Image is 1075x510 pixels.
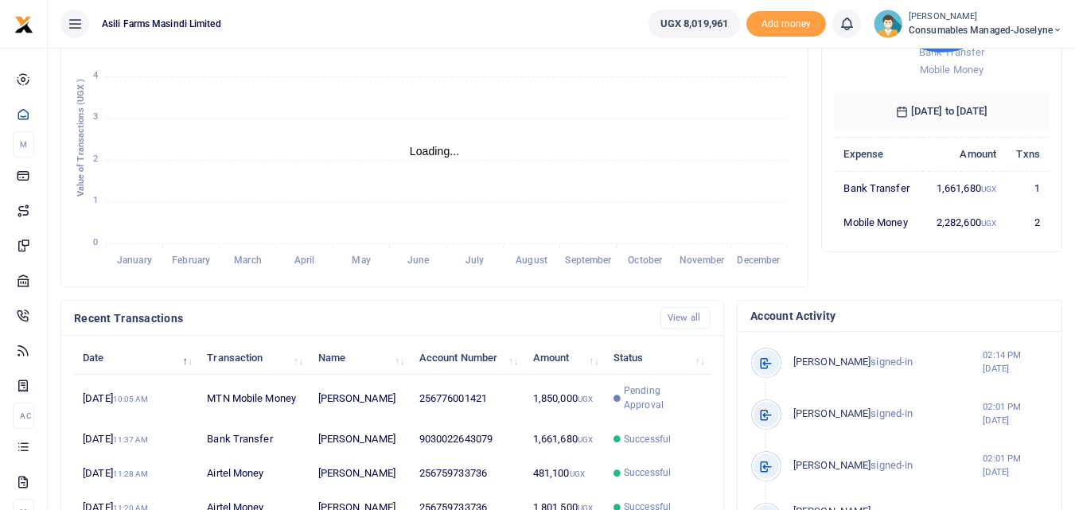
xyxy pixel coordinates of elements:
td: 256759733736 [411,456,524,490]
p: signed-in [793,354,983,371]
th: Status: activate to sort column ascending [605,341,711,375]
tspan: July [465,255,484,267]
th: Date: activate to sort column descending [74,341,198,375]
small: [PERSON_NAME] [909,10,1062,24]
th: Amount [923,137,1005,171]
li: Toup your wallet [746,11,826,37]
small: UGX [578,435,593,444]
span: [PERSON_NAME] [793,459,871,471]
tspan: March [234,255,262,267]
h4: Recent Transactions [74,310,648,327]
small: 02:14 PM [DATE] [983,348,1049,376]
a: profile-user [PERSON_NAME] Consumables managed-Joselyne [874,10,1062,38]
a: UGX 8,019,961 [649,10,740,38]
td: [DATE] [74,375,198,422]
span: [PERSON_NAME] [793,407,871,419]
th: Account Number: activate to sort column ascending [411,341,524,375]
small: 02:01 PM [DATE] [983,452,1049,479]
span: Bank Transfer [919,46,984,58]
td: 9030022643079 [411,422,524,457]
td: 2,282,600 [923,205,1005,239]
tspan: June [407,255,430,267]
span: Consumables managed-Joselyne [909,23,1062,37]
th: Transaction: activate to sort column ascending [198,341,309,375]
td: 481,100 [524,456,605,490]
tspan: August [516,255,547,267]
small: 11:28 AM [113,469,149,478]
small: UGX [981,185,996,193]
img: logo-small [14,15,33,34]
tspan: February [172,255,210,267]
th: Txns [1005,137,1049,171]
tspan: 0 [93,237,98,247]
h6: [DATE] to [DATE] [835,92,1049,130]
li: Wallet ballance [642,10,746,38]
tspan: 3 [93,112,98,123]
th: Amount: activate to sort column ascending [524,341,605,375]
small: 02:01 PM [DATE] [983,400,1049,427]
span: Asili Farms Masindi Limited [95,17,228,31]
tspan: December [737,255,781,267]
tspan: 2 [93,154,98,164]
span: Add money [746,11,826,37]
tspan: September [565,255,612,267]
td: Bank Transfer [835,171,923,205]
span: Successful [624,465,671,480]
td: [DATE] [74,456,198,490]
span: Successful [624,432,671,446]
a: View all [660,307,711,329]
text: Value of Transactions (UGX ) [76,79,86,197]
a: logo-small logo-large logo-large [14,18,33,29]
td: 1,661,680 [524,422,605,457]
tspan: May [352,255,370,267]
li: M [13,131,34,158]
h4: Account Activity [750,307,1049,325]
p: signed-in [793,406,983,422]
td: 1,661,680 [923,171,1005,205]
td: Airtel Money [198,456,309,490]
small: UGX [981,219,996,228]
td: [DATE] [74,422,198,457]
td: 1,850,000 [524,375,605,422]
tspan: 4 [93,70,98,80]
span: UGX 8,019,961 [660,16,728,32]
text: Loading... [410,145,460,158]
td: [PERSON_NAME] [309,422,410,457]
small: UGX [570,469,585,478]
th: Name: activate to sort column ascending [309,341,410,375]
small: 10:05 AM [113,395,149,403]
td: MTN Mobile Money [198,375,309,422]
td: [PERSON_NAME] [309,375,410,422]
tspan: October [628,255,663,267]
small: UGX [578,395,593,403]
li: Ac [13,403,34,429]
p: signed-in [793,457,983,474]
a: Add money [746,17,826,29]
td: Bank Transfer [198,422,309,457]
tspan: November [680,255,725,267]
img: profile-user [874,10,902,38]
small: 11:37 AM [113,435,149,444]
td: 2 [1005,205,1049,239]
td: [PERSON_NAME] [309,456,410,490]
td: 256776001421 [411,375,524,422]
span: Mobile Money [920,64,983,76]
th: Expense [835,137,923,171]
span: [PERSON_NAME] [793,356,871,368]
td: Mobile Money [835,205,923,239]
span: Pending Approval [624,383,702,412]
tspan: 1 [93,196,98,206]
td: 1 [1005,171,1049,205]
tspan: April [294,255,315,267]
tspan: January [117,255,152,267]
